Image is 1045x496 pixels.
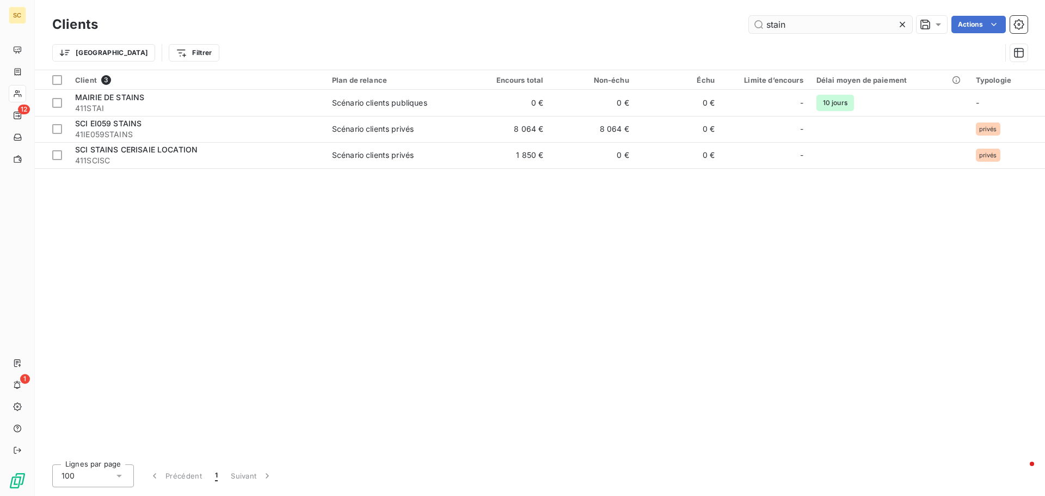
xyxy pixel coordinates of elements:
span: 1 [215,470,218,481]
div: Scénario clients publiques [332,97,427,108]
button: 1 [208,464,224,487]
td: 0 € [636,142,721,168]
td: 8 064 € [464,116,550,142]
td: 0 € [550,142,636,168]
div: Scénario clients privés [332,124,414,134]
span: 411STAI [75,103,319,114]
span: 411SCISC [75,155,319,166]
span: 10 jours [816,95,854,111]
td: 0 € [636,90,721,116]
span: 1 [20,374,30,384]
h3: Clients [52,15,98,34]
div: Plan de relance [332,76,458,84]
span: privés [979,126,997,132]
span: Client [75,76,97,84]
span: - [976,98,979,107]
div: Délai moyen de paiement [816,76,963,84]
button: Actions [951,16,1006,33]
div: Échu [642,76,715,84]
td: 0 € [636,116,721,142]
span: SCI STAINS CERISAIE LOCATION [75,145,198,154]
span: 3 [101,75,111,85]
td: 1 850 € [464,142,550,168]
span: 12 [18,105,30,114]
button: Précédent [143,464,208,487]
div: SC [9,7,26,24]
div: Non-échu [557,76,629,84]
button: [GEOGRAPHIC_DATA] [52,44,155,62]
input: Rechercher [749,16,912,33]
span: - [800,97,803,108]
iframe: Intercom live chat [1008,459,1034,485]
td: 8 064 € [550,116,636,142]
td: 0 € [550,90,636,116]
span: - [800,124,803,134]
img: Logo LeanPay [9,472,26,489]
button: Filtrer [169,44,219,62]
div: Encours total [471,76,543,84]
span: MAIRIE DE STAINS [75,93,144,102]
div: Typologie [976,76,1038,84]
span: 100 [62,470,75,481]
span: SCI EI059 STAINS [75,119,142,128]
div: Scénario clients privés [332,150,414,161]
span: privés [979,152,997,158]
td: 0 € [464,90,550,116]
span: 41IE059STAINS [75,129,319,140]
div: Limite d’encours [728,76,803,84]
span: - [800,150,803,161]
button: Suivant [224,464,279,487]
